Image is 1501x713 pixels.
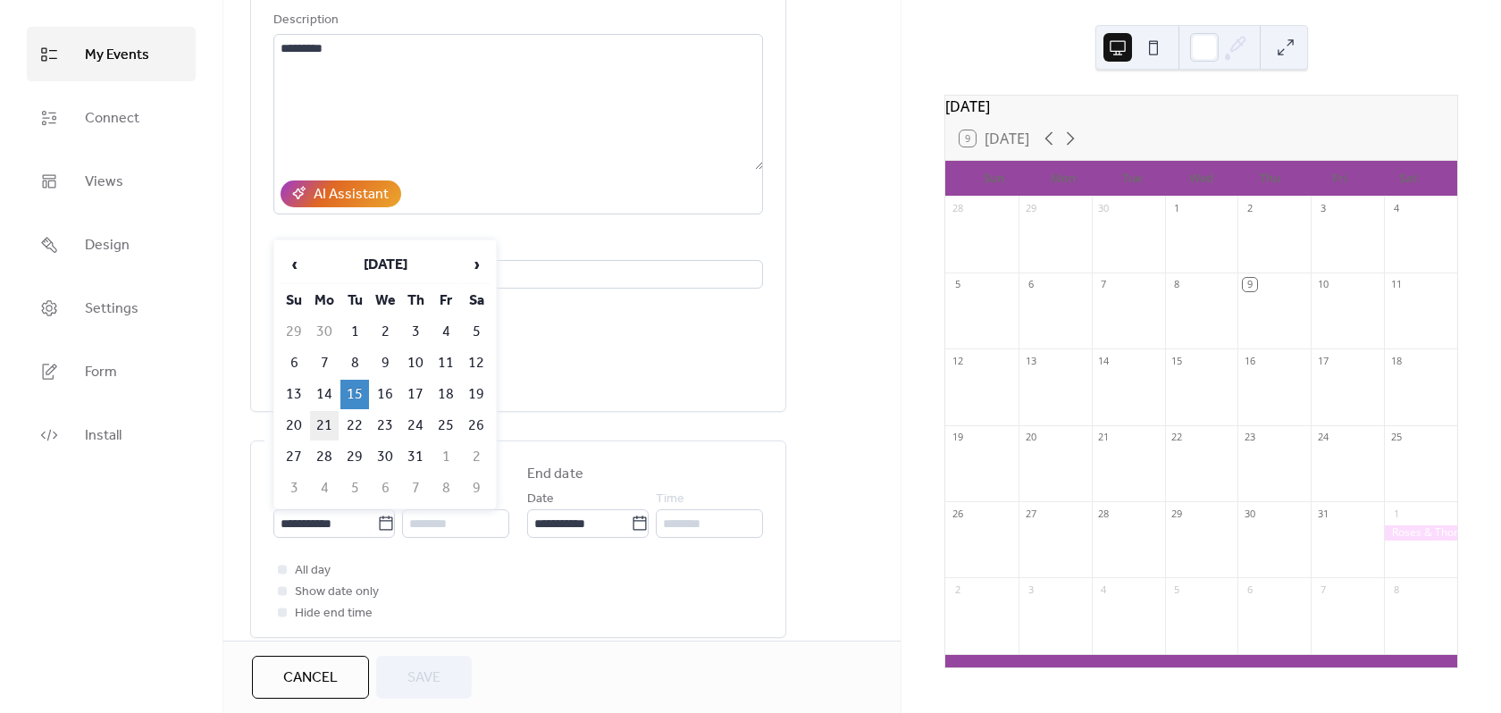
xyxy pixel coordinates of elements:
span: Hide end time [295,603,373,625]
div: 14 [1097,354,1111,367]
td: 4 [310,474,339,503]
td: 9 [371,348,399,378]
div: Mon [1028,161,1097,197]
div: 4 [1097,583,1111,596]
button: AI Assistant [281,180,401,207]
td: 7 [401,474,430,503]
div: Wed [1167,161,1236,197]
span: Cancel [283,667,338,689]
td: 10 [401,348,430,378]
div: 1 [1170,202,1184,215]
div: 29 [1170,507,1184,520]
div: 17 [1316,354,1329,367]
th: [DATE] [310,246,460,284]
td: 6 [371,474,399,503]
div: 26 [951,507,964,520]
td: 1 [432,442,460,472]
th: Mo [310,286,339,315]
div: 31 [1316,507,1329,520]
div: 30 [1097,202,1111,215]
div: 12 [951,354,964,367]
a: My Events [27,27,196,81]
div: 25 [1389,431,1403,444]
span: Time [402,489,431,510]
div: 23 [1243,431,1256,444]
td: 20 [280,411,308,440]
span: Connect [85,105,139,132]
span: Views [85,168,123,196]
div: 5 [1170,583,1184,596]
div: 9 [1243,278,1256,291]
td: 11 [432,348,460,378]
th: We [371,286,399,315]
a: Views [27,154,196,208]
div: 8 [1389,583,1403,596]
div: 3 [1316,202,1329,215]
div: 4 [1389,202,1403,215]
div: 28 [951,202,964,215]
span: Form [85,358,117,386]
button: Cancel [252,656,369,699]
div: Roses & Thorns Renewal [1384,525,1457,541]
div: 22 [1170,431,1184,444]
div: Thu [1236,161,1304,197]
td: 28 [310,442,339,472]
span: ‹ [281,247,307,282]
div: 24 [1316,431,1329,444]
td: 4 [432,317,460,347]
td: 29 [340,442,369,472]
a: Form [27,344,196,398]
td: 9 [462,474,491,503]
td: 17 [401,380,430,409]
div: 7 [1316,583,1329,596]
td: 19 [462,380,491,409]
div: Sat [1374,161,1443,197]
div: 8 [1170,278,1184,291]
td: 13 [280,380,308,409]
a: Install [27,407,196,462]
span: Show date only [295,582,379,603]
span: All day [295,560,331,582]
th: Th [401,286,430,315]
div: 11 [1389,278,1403,291]
div: 19 [951,431,964,444]
div: 6 [1024,278,1037,291]
th: Su [280,286,308,315]
div: 10 [1316,278,1329,291]
div: 20 [1024,431,1037,444]
td: 31 [401,442,430,472]
td: 18 [432,380,460,409]
div: Tue [1098,161,1167,197]
span: Settings [85,295,138,323]
td: 8 [432,474,460,503]
div: 2 [951,583,964,596]
div: End date [527,464,583,485]
td: 22 [340,411,369,440]
div: 21 [1097,431,1111,444]
td: 1 [340,317,369,347]
td: 3 [280,474,308,503]
th: Tu [340,286,369,315]
td: 12 [462,348,491,378]
div: [DATE] [945,96,1457,117]
div: 16 [1243,354,1256,367]
div: 2 [1243,202,1256,215]
td: 5 [340,474,369,503]
div: 5 [951,278,964,291]
td: 7 [310,348,339,378]
div: 18 [1389,354,1403,367]
td: 3 [401,317,430,347]
div: Description [273,10,759,31]
div: 1 [1389,507,1403,520]
div: 6 [1243,583,1256,596]
td: 2 [462,442,491,472]
div: 3 [1024,583,1037,596]
td: 30 [310,317,339,347]
div: 7 [1097,278,1111,291]
span: Install [85,422,122,449]
div: AI Assistant [314,184,389,206]
div: Fri [1304,161,1373,197]
div: 27 [1024,507,1037,520]
td: 5 [462,317,491,347]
